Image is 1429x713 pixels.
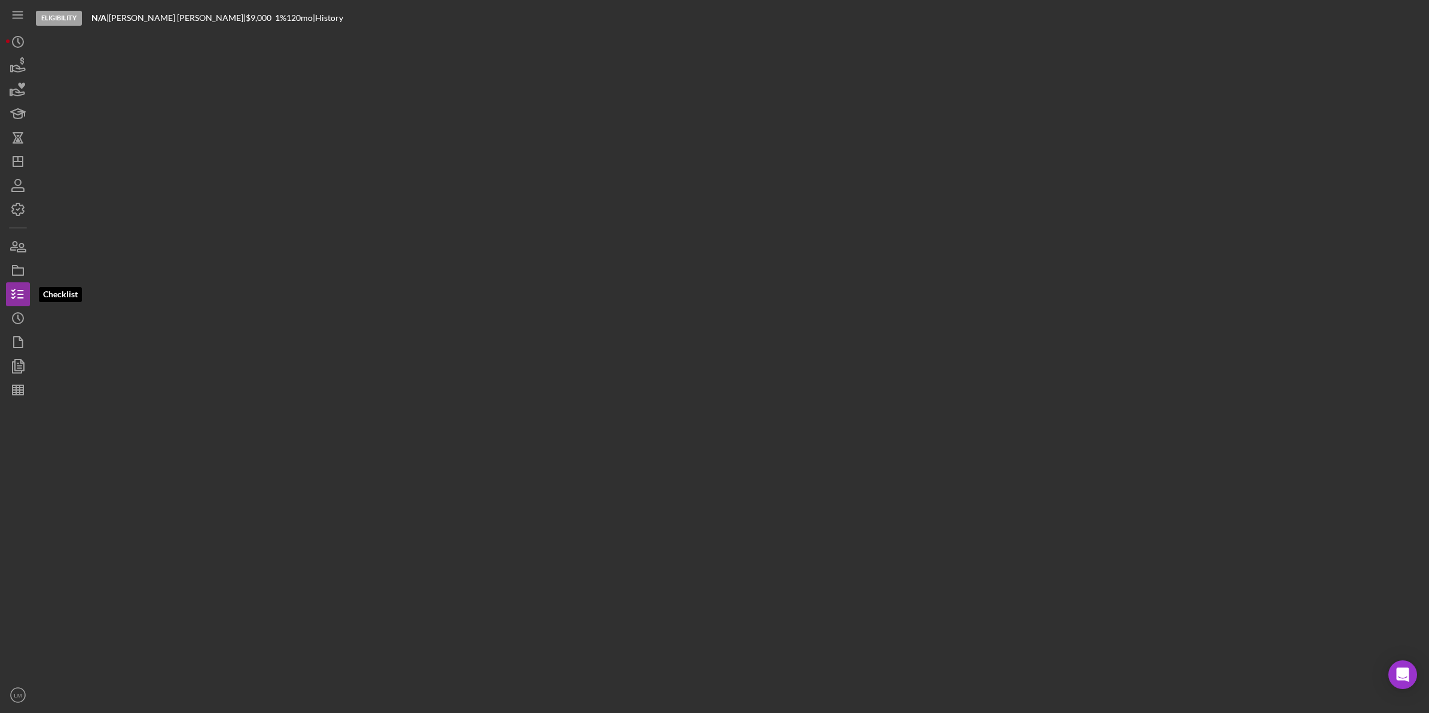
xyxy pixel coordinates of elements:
button: LM [6,683,30,707]
div: | History [313,13,343,23]
div: | [91,13,109,23]
b: N/A [91,13,106,23]
div: Eligibility [36,11,82,26]
div: [PERSON_NAME] [PERSON_NAME] | [109,13,246,23]
div: 120 mo [286,13,313,23]
text: LM [14,692,22,699]
div: 1 % [275,13,286,23]
div: $9,000 [246,13,275,23]
div: Open Intercom Messenger [1388,660,1417,689]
